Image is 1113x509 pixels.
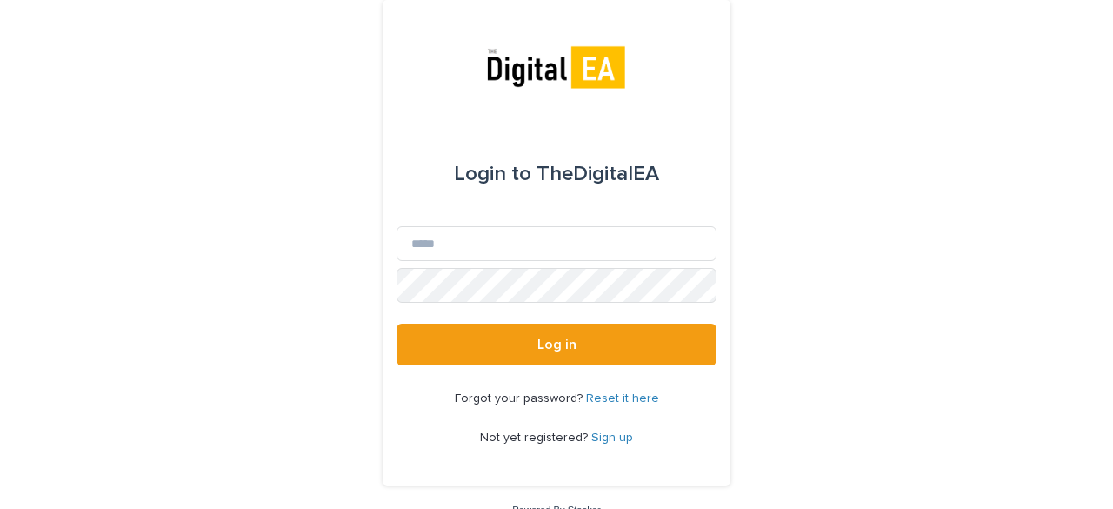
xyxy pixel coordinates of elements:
[454,150,659,198] div: TheDigitalEA
[454,164,531,184] span: Login to
[586,392,659,405] a: Reset it here
[397,324,716,365] button: Log in
[537,338,576,352] span: Log in
[480,432,591,444] span: Not yet registered?
[455,392,586,405] span: Forgot your password?
[482,42,631,94] img: mpnAKsivTWiDOsumdcjk
[591,432,633,444] a: Sign up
